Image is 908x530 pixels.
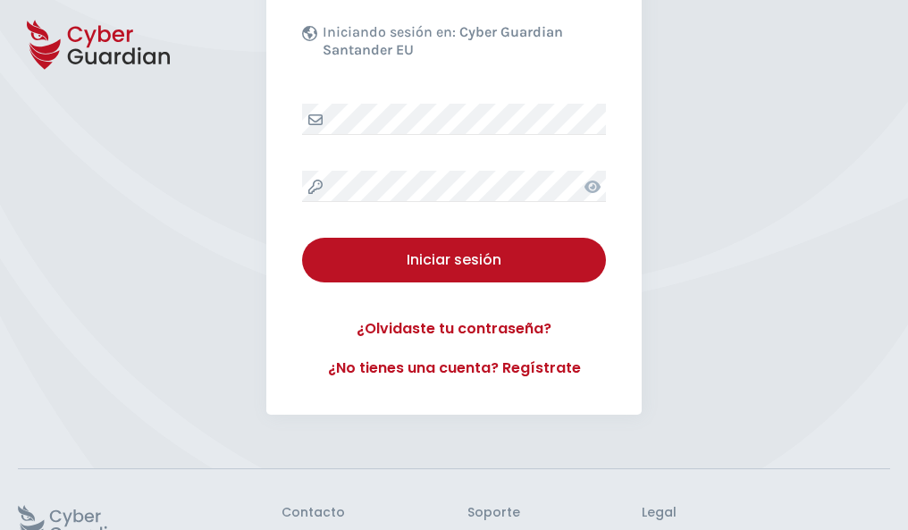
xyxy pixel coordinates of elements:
h3: Legal [642,505,890,521]
h3: Contacto [282,505,345,521]
a: ¿Olvidaste tu contraseña? [302,318,606,340]
a: ¿No tienes una cuenta? Regístrate [302,358,606,379]
button: Iniciar sesión [302,238,606,282]
h3: Soporte [467,505,520,521]
div: Iniciar sesión [315,249,593,271]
